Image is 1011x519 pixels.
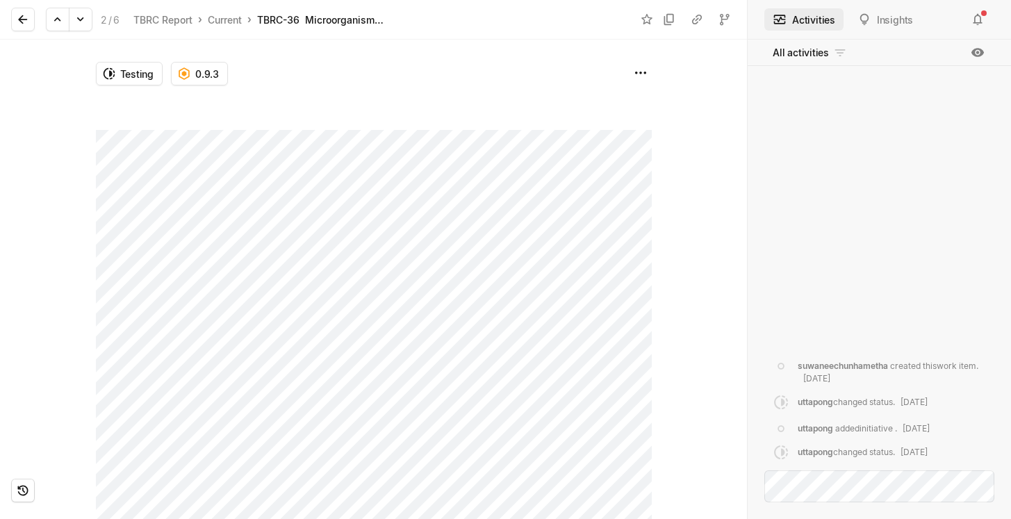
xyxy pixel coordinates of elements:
button: Insights [849,8,921,31]
span: [DATE] [901,397,928,407]
button: Testing [96,62,163,85]
div: 2 6 [101,13,120,27]
a: Current [205,10,245,29]
span: 0.9.3 [195,67,219,81]
div: created this work item . [798,360,986,385]
span: uttapong [798,397,833,407]
span: uttapong [798,447,833,457]
span: [DATE] [901,447,928,457]
span: All activities [773,45,829,60]
span: suwaneechunhametha [798,361,888,371]
div: changed status . [798,446,928,461]
div: changed status . [798,396,928,411]
div: TBRC-36 [257,13,299,27]
button: All activities [764,42,855,64]
div: Microorganism information [PERSON_NAME] ฟิลด์ Depositor organization (EN/TH) ฟังก์ชั่นการค้นหาแบบ... [305,13,627,27]
span: [DATE] [803,373,830,384]
span: uttapong [798,423,833,434]
button: Activities [764,8,844,31]
a: TBRC Report [131,10,195,29]
span: [DATE] [903,423,930,434]
div: › [247,13,252,26]
span: / [108,14,112,26]
button: 0.9.3 [171,62,228,85]
div: added initiative . [798,422,930,435]
div: TBRC Report [133,13,192,27]
div: › [198,13,202,26]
